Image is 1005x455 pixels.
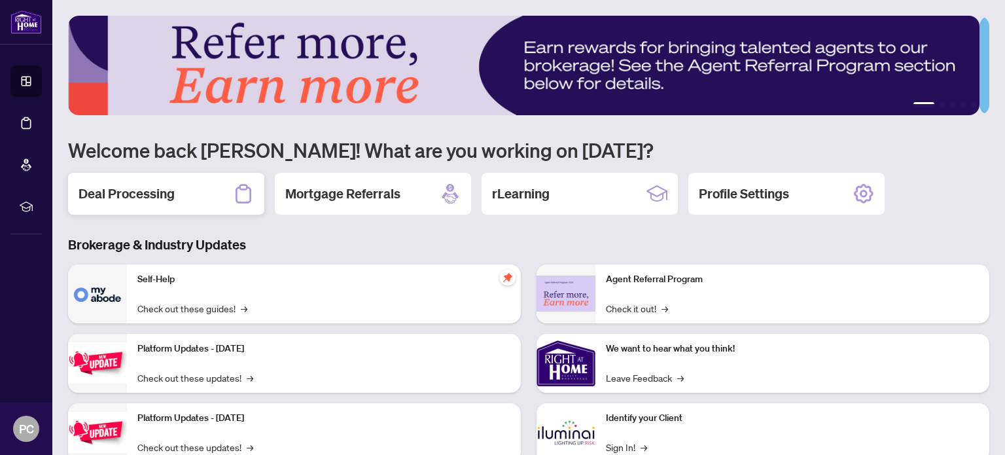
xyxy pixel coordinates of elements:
[641,440,647,454] span: →
[137,371,253,385] a: Check out these updates!→
[606,440,647,454] a: Sign In!→
[537,276,595,312] img: Agent Referral Program
[606,371,684,385] a: Leave Feedback→
[137,301,247,316] a: Check out these guides!→
[492,185,550,203] h2: rLearning
[606,411,979,426] p: Identify your Client
[500,270,516,285] span: pushpin
[971,102,976,107] button: 5
[247,371,253,385] span: →
[953,409,992,448] button: Open asap
[241,301,247,316] span: →
[137,272,510,287] p: Self-Help
[699,185,789,203] h2: Profile Settings
[537,334,595,393] img: We want to hear what you think!
[68,342,127,384] img: Platform Updates - July 21, 2025
[137,440,253,454] a: Check out these updates!→
[961,102,966,107] button: 4
[68,236,989,254] h3: Brokerage & Industry Updates
[950,102,955,107] button: 3
[79,185,175,203] h2: Deal Processing
[677,371,684,385] span: →
[285,185,400,203] h2: Mortgage Referrals
[68,264,127,323] img: Self-Help
[606,342,979,356] p: We want to hear what you think!
[606,301,668,316] a: Check it out!→
[247,440,253,454] span: →
[68,412,127,453] img: Platform Updates - July 8, 2025
[137,342,510,356] p: Platform Updates - [DATE]
[137,411,510,426] p: Platform Updates - [DATE]
[10,10,42,34] img: logo
[68,137,989,162] h1: Welcome back [PERSON_NAME]! What are you working on [DATE]?
[661,301,668,316] span: →
[606,272,979,287] p: Agent Referral Program
[913,102,934,107] button: 1
[68,16,979,115] img: Slide 0
[19,420,34,438] span: PC
[940,102,945,107] button: 2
